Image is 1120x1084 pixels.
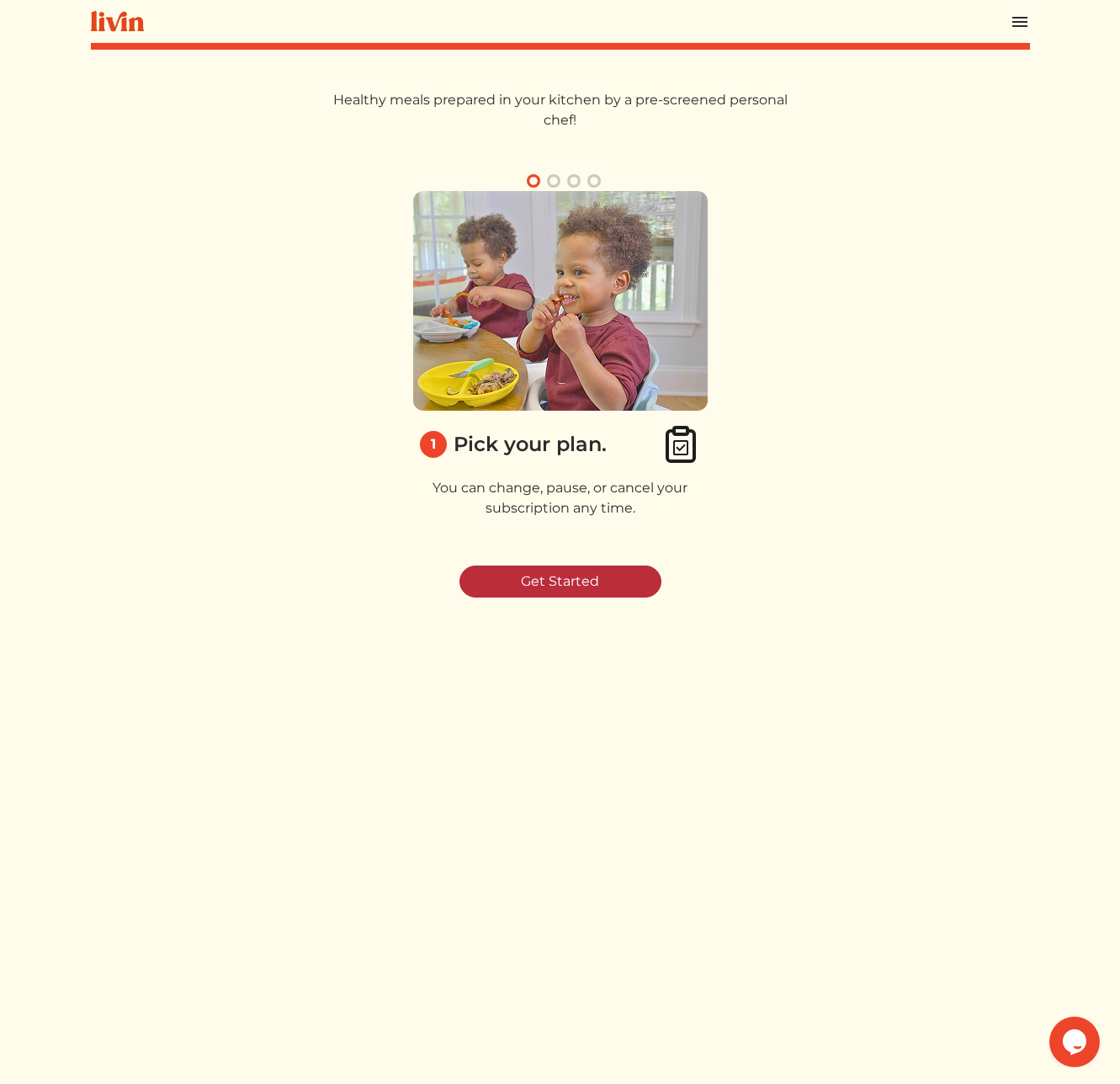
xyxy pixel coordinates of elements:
img: livin-logo-a0d97d1a881af30f6274990eb6222085a2533c92bbd1e4f22c21b4f0d0e3210c.svg [91,11,144,32]
a: Get Started [459,566,661,598]
div: 1 [420,431,447,458]
img: menu_hamburger-cb6d353cf0ecd9f46ceae1c99ecbeb4a00e71ca567a856bd81f57e9d8c17bb26.svg [1010,12,1030,32]
p: Healthy meals prepared in your kitchen by a pre-screened personal chef! [326,90,795,130]
img: clipboard_check-4e1afea9aecc1d71a83bd71232cd3fbb8e4b41c90a1eb376bae1e516b9241f3c.svg [661,424,701,465]
p: You can change, pause, or cancel your subscription any time. [413,478,708,518]
img: 1_pick_plan-58eb60cc534f7a7539062c92543540e51162102f37796608976bb4e513d204c1.png [413,191,708,411]
iframe: chat widget [1049,1017,1103,1067]
div: Pick your plan. [454,429,607,460]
